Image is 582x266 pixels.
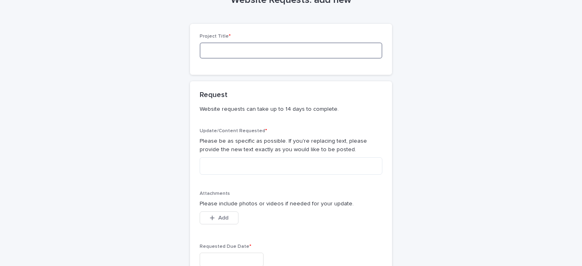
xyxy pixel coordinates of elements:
p: Website requests can take up to 14 days to complete. [200,106,379,113]
span: Update/Content Requested [200,129,267,133]
span: Project Title [200,34,231,39]
span: Add [218,215,228,221]
span: Requested Due Date [200,244,251,249]
p: Please include photos or videos if needed for your update. [200,200,382,208]
p: Please be as specific as possible. If you're replacing text, please provide the new text exactly ... [200,137,382,154]
span: Attachments [200,191,230,196]
button: Add [200,211,238,224]
h2: Request [200,91,228,100]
